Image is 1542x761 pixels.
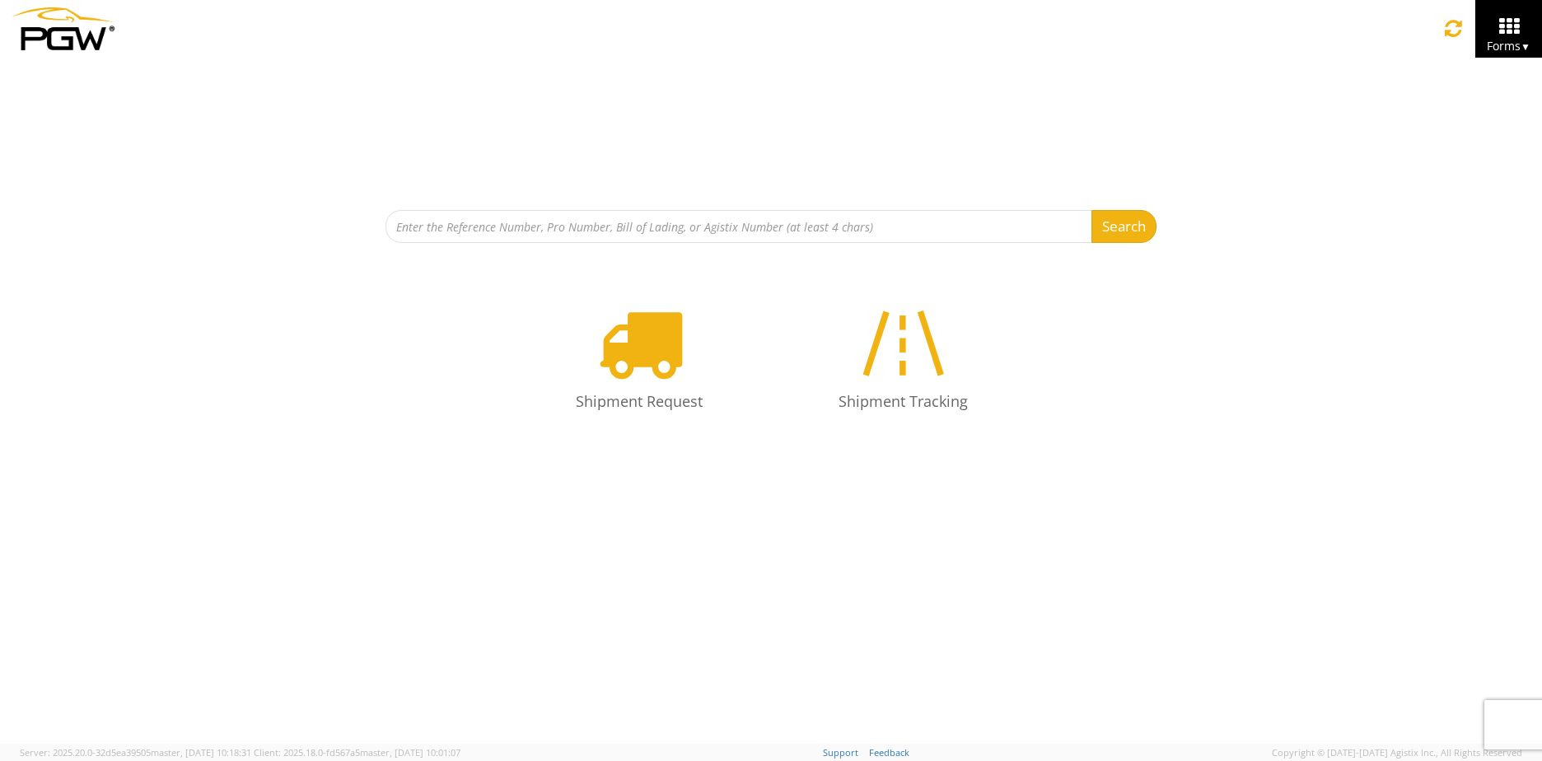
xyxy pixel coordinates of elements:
[360,746,460,759] span: master, [DATE] 10:01:07
[20,746,251,759] span: Server: 2025.20.0-32d5ea39505
[1091,210,1156,243] button: Search
[1272,746,1522,759] span: Copyright © [DATE]-[DATE] Agistix Inc., All Rights Reserved
[254,746,460,759] span: Client: 2025.18.0-fd567a5
[779,284,1026,435] a: Shipment Tracking
[12,7,114,50] img: pgw-form-logo-1aaa8060b1cc70fad034.png
[823,746,858,759] a: Support
[385,210,1092,243] input: Enter the Reference Number, Pro Number, Bill of Lading, or Agistix Number (at least 4 chars)
[1487,38,1530,54] span: Forms
[1521,40,1530,54] span: ▼
[532,394,746,410] h4: Shipment Request
[869,746,909,759] a: Feedback
[516,284,763,435] a: Shipment Request
[151,746,251,759] span: master, [DATE] 10:18:31
[796,394,1010,410] h4: Shipment Tracking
